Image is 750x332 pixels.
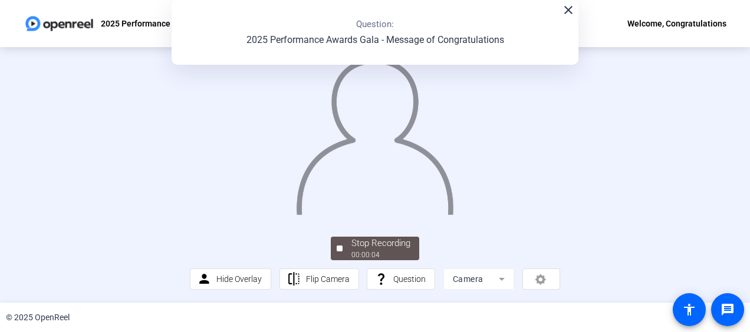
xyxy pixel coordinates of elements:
mat-icon: person [197,272,212,287]
button: Flip Camera [279,268,359,290]
div: © 2025 OpenReel [6,311,70,324]
span: Flip Camera [306,274,350,284]
p: 2025 Performance Awards Gala [101,16,219,31]
mat-icon: flip [287,272,301,287]
mat-icon: accessibility [682,303,696,317]
img: overlay [295,49,455,215]
img: OpenReel logo [24,12,95,35]
button: Hide Overlay [190,268,271,290]
mat-icon: close [561,3,575,17]
span: Hide Overlay [216,274,262,284]
div: 00:00:04 [351,250,410,260]
button: Question [367,268,435,290]
div: Stop Recording [351,237,410,250]
p: 2025 Performance Awards Gala - Message of Congratulations [246,33,504,47]
button: Stop Recording00:00:04 [331,237,419,261]
span: Question [393,274,426,284]
div: Welcome, Congratulations [627,16,726,31]
p: Question: [356,18,394,31]
mat-icon: message [721,303,735,317]
mat-icon: question_mark [374,272,389,287]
